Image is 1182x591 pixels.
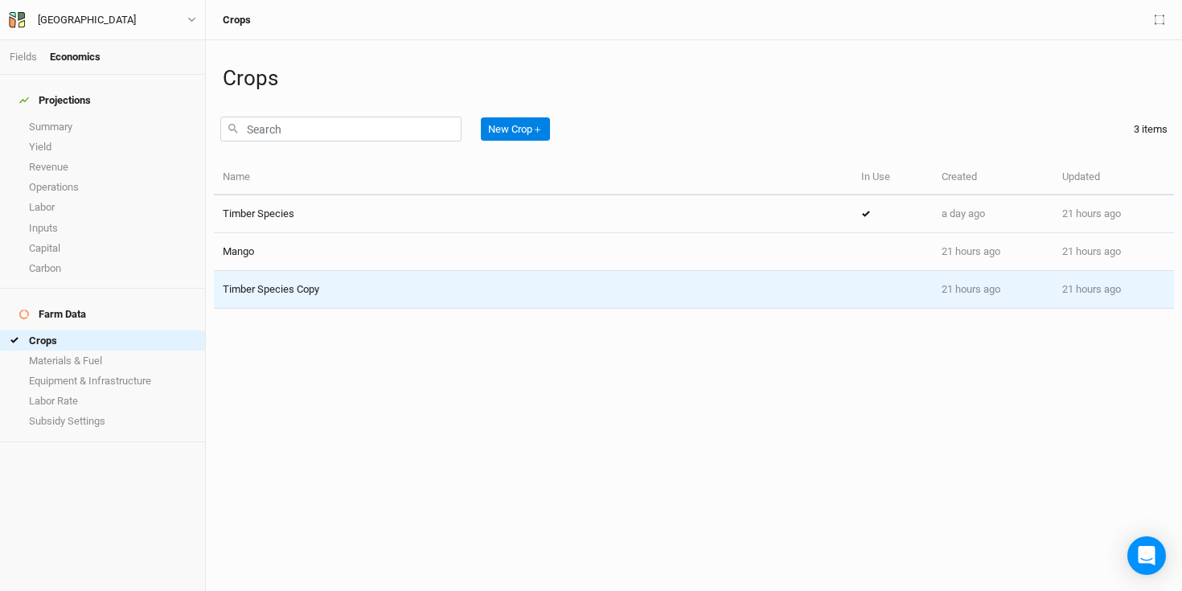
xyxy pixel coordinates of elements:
a: Fields [10,51,37,63]
button: New Crop＋ [481,117,550,142]
th: Updated [1053,161,1174,195]
div: 3 items [1134,122,1168,137]
span: Timber Species Copy [223,283,319,295]
div: Economics [50,50,101,64]
button: [GEOGRAPHIC_DATA] [8,11,197,29]
span: Mango [223,245,254,257]
span: Aug 18, 2025 6:09 PM [1062,283,1121,295]
span: Timber Species [223,207,294,220]
div: Tamil Nadu [38,12,136,28]
th: Created [933,161,1053,195]
input: Search [220,117,462,142]
div: Farm Data [19,308,86,321]
span: Aug 18, 2025 2:44 PM [942,207,985,220]
h3: Crops [223,14,251,27]
div: Open Intercom Messenger [1127,536,1166,575]
div: [GEOGRAPHIC_DATA] [38,12,136,28]
span: Aug 18, 2025 6:09 PM [1062,207,1121,220]
th: Name [214,161,852,195]
div: Projections [19,94,91,107]
h1: Crops [223,66,1165,91]
th: In Use [852,161,933,195]
span: Aug 18, 2025 6:07 PM [942,245,1000,257]
span: Aug 18, 2025 6:07 PM [1062,245,1121,257]
span: Aug 18, 2025 6:09 PM [942,283,1000,295]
